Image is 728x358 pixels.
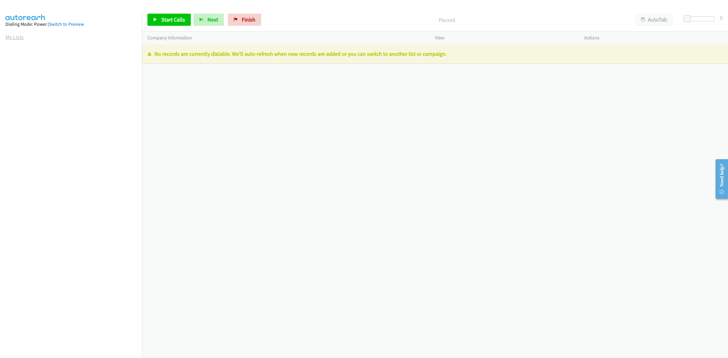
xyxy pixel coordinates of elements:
a: Switch to Preview [49,21,84,27]
a: Start Calls [147,14,191,26]
span: Finish [242,16,255,23]
div: Dialing Mode: Power | [5,21,136,28]
a: My Lists [5,34,24,41]
button: AutoTab [635,14,673,26]
div: 0 [720,14,723,22]
div: Delay between calls (in seconds) [686,16,714,21]
p: Paused [269,16,624,24]
p: Company Information [147,34,424,42]
p: Actions [584,34,723,42]
button: Next [194,14,224,26]
iframe: Dialpad [5,47,142,335]
span: Next [207,16,218,23]
p: No records are currently dialable. We'll auto-refresh when new records are added or you can switc... [147,50,723,58]
p: View [435,34,573,42]
a: Finish [228,14,261,26]
iframe: Resource Center [710,155,728,203]
span: Start Calls [161,16,185,23]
